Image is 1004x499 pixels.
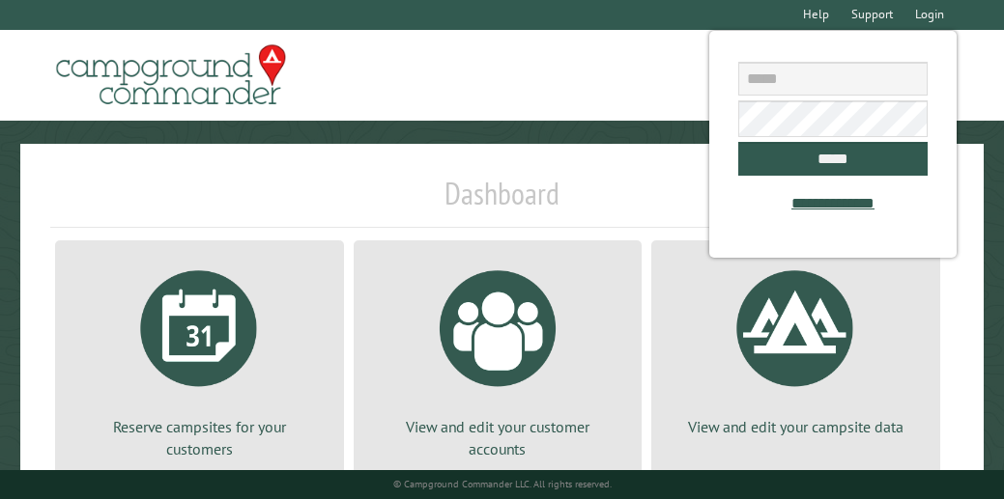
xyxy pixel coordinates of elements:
[50,175,954,228] h1: Dashboard
[78,256,321,459] a: Reserve campsites for your customers
[674,256,917,437] a: View and edit your campsite data
[393,478,612,490] small: © Campground Commander LLC. All rights reserved.
[377,256,619,459] a: View and edit your customer accounts
[377,416,619,459] p: View and edit your customer accounts
[50,38,292,113] img: Campground Commander
[78,416,321,459] p: Reserve campsites for your customers
[674,416,917,437] p: View and edit your campsite data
